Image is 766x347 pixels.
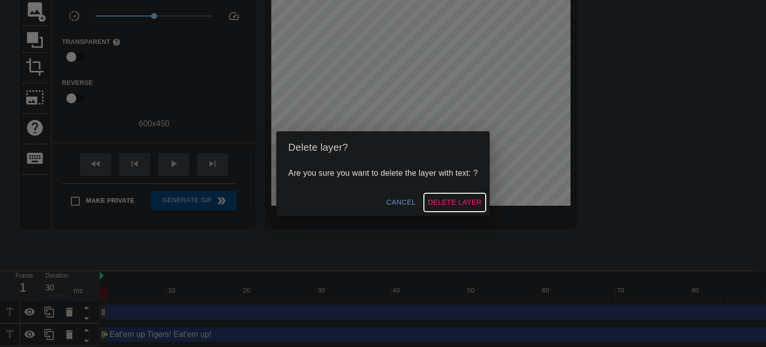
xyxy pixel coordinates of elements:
h2: Delete layer? [288,139,478,155]
button: Cancel [383,193,420,212]
span: Delete Layer [428,196,482,209]
p: Are you sure you want to delete the layer with text: ? [288,167,478,179]
span: Cancel [386,196,416,209]
button: Delete Layer [424,193,486,212]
